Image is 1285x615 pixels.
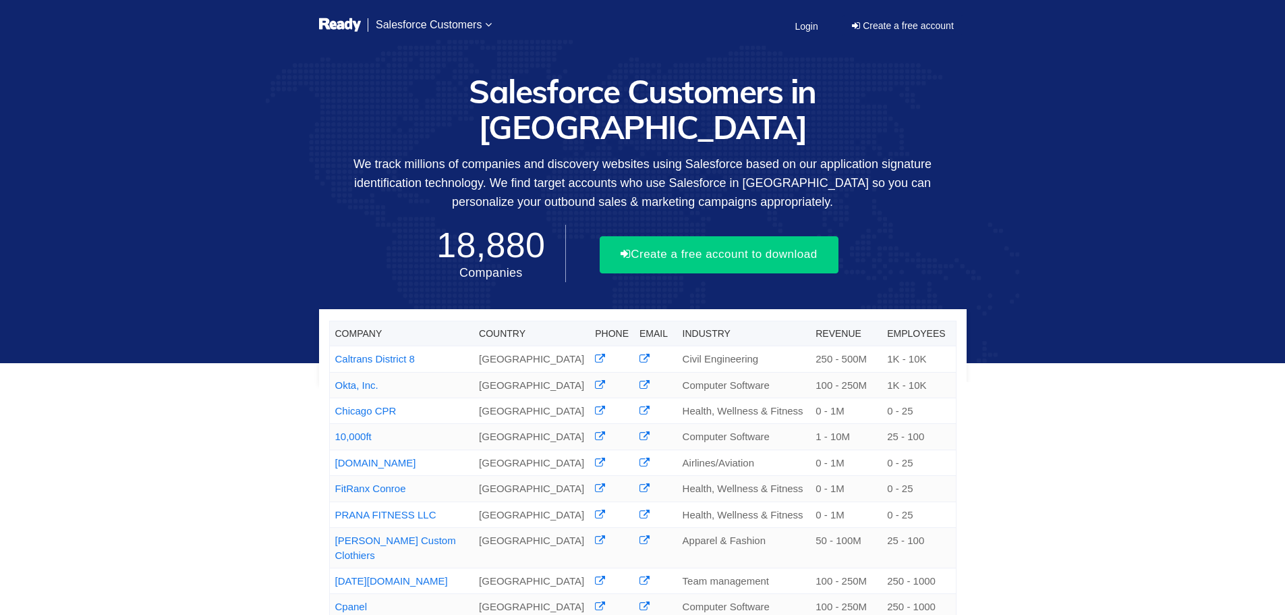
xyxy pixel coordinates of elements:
[335,379,378,391] a: Okta, Inc.
[882,321,956,346] th: Employees
[335,483,406,494] a: FitRanx Conroe
[677,346,811,372] td: Civil Engineering
[335,575,448,587] a: [DATE][DOMAIN_NAME]
[882,346,956,372] td: 1K - 10K
[368,7,500,43] a: Salesforce Customers
[882,424,956,450] td: 25 - 100
[810,424,882,450] td: 1 - 10M
[474,476,590,502] td: [GEOGRAPHIC_DATA]
[474,568,590,593] td: [GEOGRAPHIC_DATA]
[436,225,545,265] span: 18,880
[810,372,882,398] td: 100 - 250M
[677,372,811,398] td: Computer Software
[677,424,811,450] td: Computer Software
[474,321,590,346] th: Country
[335,457,416,469] a: [DOMAIN_NAME]
[474,528,590,568] td: [GEOGRAPHIC_DATA]
[810,568,882,593] td: 100 - 250M
[319,155,967,211] p: We track millions of companies and discovery websites using Salesforce based on our application s...
[843,15,963,36] a: Create a free account
[474,346,590,372] td: [GEOGRAPHIC_DATA]
[810,476,882,502] td: 0 - 1M
[810,528,882,568] td: 50 - 100M
[335,405,397,417] a: Chicago CPR
[319,17,362,34] img: logo
[474,372,590,398] td: [GEOGRAPHIC_DATA]
[335,353,415,365] a: Caltrans District 8
[882,568,956,593] td: 250 - 1000
[590,321,634,346] th: Phone
[882,476,956,502] td: 0 - 25
[810,321,882,346] th: Revenue
[882,502,956,527] td: 0 - 25
[474,424,590,450] td: [GEOGRAPHIC_DATA]
[335,509,436,520] a: PRANA FITNESS LLC
[335,601,368,612] a: Cpanel
[600,236,838,273] button: Create a free account to download
[677,502,811,527] td: Health, Wellness & Fitness
[795,21,818,32] span: Login
[677,568,811,593] td: Team management
[677,398,811,423] td: Health, Wellness & Fitness
[787,9,826,43] a: Login
[882,398,956,423] td: 0 - 25
[882,528,956,568] td: 25 - 100
[474,450,590,475] td: [GEOGRAPHIC_DATA]
[810,398,882,423] td: 0 - 1M
[474,502,590,527] td: [GEOGRAPHIC_DATA]
[677,450,811,475] td: Airlines/Aviation
[882,372,956,398] td: 1K - 10K
[376,19,482,30] span: Salesforce Customers
[810,450,882,475] td: 0 - 1M
[810,502,882,527] td: 0 - 1M
[677,321,811,346] th: Industry
[882,450,956,475] td: 0 - 25
[335,431,372,442] a: 10,000ft
[474,398,590,423] td: [GEOGRAPHIC_DATA]
[335,535,456,560] a: [PERSON_NAME] Custom Clothiers
[634,321,677,346] th: Email
[677,476,811,502] td: Health, Wellness & Fitness
[459,266,523,279] span: Companies
[810,346,882,372] td: 250 - 500M
[329,321,474,346] th: Company
[677,528,811,568] td: Apparel & Fashion
[319,74,967,145] h1: Salesforce Customers in [GEOGRAPHIC_DATA]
